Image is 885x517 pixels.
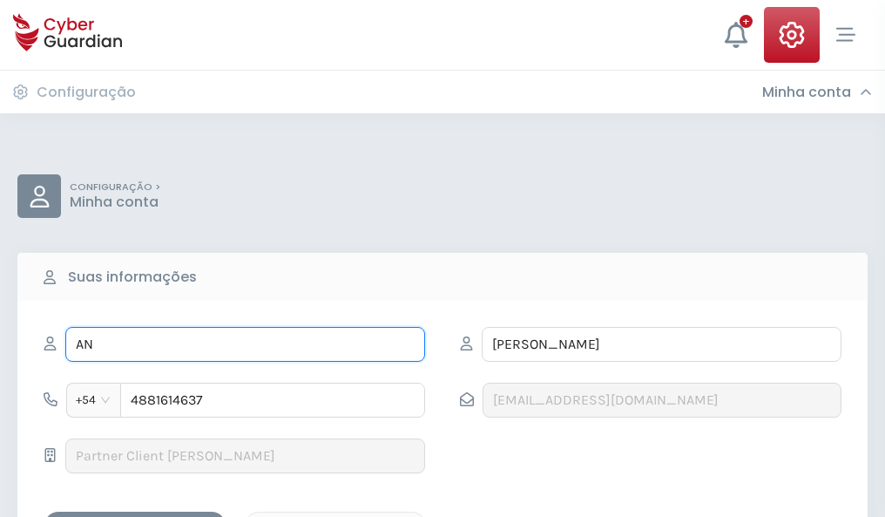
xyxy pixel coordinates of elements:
b: Suas informações [68,267,197,288]
h3: Minha conta [762,84,851,101]
div: Minha conta [762,84,872,101]
h3: Configuração [37,84,136,101]
p: Minha conta [70,194,160,211]
p: CONFIGURAÇÃO > [70,181,160,194]
span: +54 [76,387,111,413]
div: + [740,15,753,28]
